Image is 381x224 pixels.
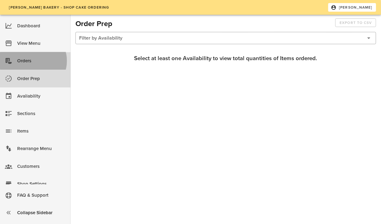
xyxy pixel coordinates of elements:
[17,190,66,200] div: FAQ & Support
[332,5,372,10] span: [PERSON_NAME]
[17,56,66,66] div: Orders
[17,161,66,172] div: Customers
[17,74,66,84] div: Order Prep
[5,3,113,12] a: [PERSON_NAME] Bakery - Shop Cake Ordering
[17,208,66,218] div: Collapse Sidebar
[17,179,66,189] div: Shop Settings
[17,109,66,119] div: Sections
[75,54,376,63] h3: Select at least one Availability to view total quantities of Items ordered.
[328,3,376,12] button: [PERSON_NAME]
[75,18,112,29] h2: Order Prep
[17,38,66,48] div: View Menu
[17,91,66,101] div: Availability
[17,126,66,136] div: Items
[17,21,66,31] div: Dashboard
[9,5,109,10] span: [PERSON_NAME] Bakery - Shop Cake Ordering
[17,144,66,154] div: Rearrange Menu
